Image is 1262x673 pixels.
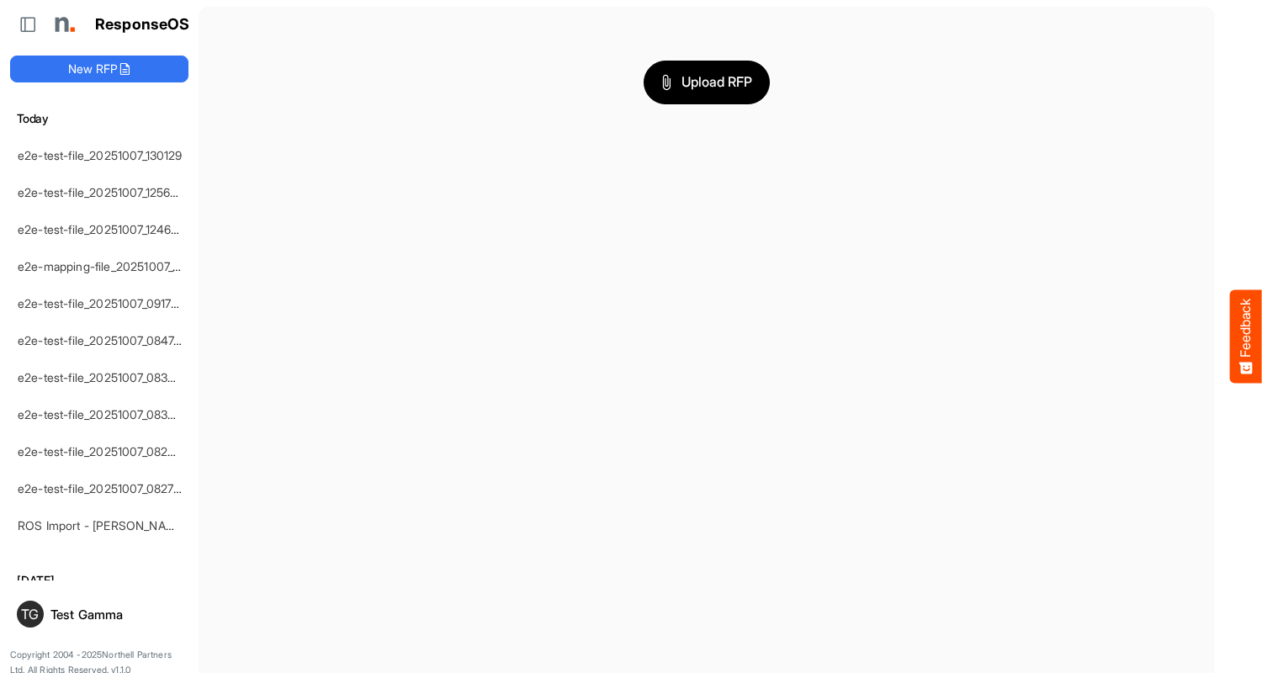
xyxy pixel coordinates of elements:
[10,109,188,128] h6: Today
[18,259,211,273] a: e2e-mapping-file_20251007_092137
[18,518,236,533] a: ROS Import - [PERSON_NAME] - ROS 11
[46,8,80,41] img: Northell
[18,333,188,347] a: e2e-test-file_20251007_084748
[50,608,182,621] div: Test Gamma
[10,571,188,590] h6: [DATE]
[661,72,752,93] span: Upload RFP
[18,296,186,310] a: e2e-test-file_20251007_091705
[18,370,189,384] a: e2e-test-file_20251007_083842
[18,444,189,458] a: e2e-test-file_20251007_082946
[18,222,184,236] a: e2e-test-file_20251007_124657
[10,56,188,82] button: New RFP
[21,607,39,621] span: TG
[1230,290,1262,384] button: Feedback
[644,61,770,104] button: Upload RFP
[95,16,190,34] h1: ResponseOS
[18,481,189,495] a: e2e-test-file_20251007_082700
[18,185,184,199] a: e2e-test-file_20251007_125647
[18,148,183,162] a: e2e-test-file_20251007_130129
[18,407,186,421] a: e2e-test-file_20251007_083231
